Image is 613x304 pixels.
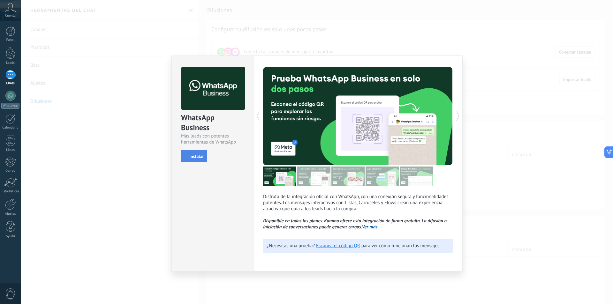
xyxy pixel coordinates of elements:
[1,81,20,85] div: Chats
[267,243,315,249] span: ¿Necesitas una prueba?
[1,38,20,42] div: Panel
[181,113,244,133] div: WhatsApp Business
[1,212,20,216] div: Ajustes
[1,189,20,194] div: Estadísticas
[1,61,20,65] div: Leads
[366,167,399,186] img: tour_image_62c9952fc9cf984da8d1d2aa2c453724.png
[316,243,360,249] a: Escanea el código QR
[1,234,20,238] div: Ayuda
[5,14,16,18] span: Cuenta
[1,169,20,173] div: Correo
[297,167,330,186] img: tour_image_cc27419dad425b0ae96c2716632553fa.png
[263,194,453,230] p: Disfruta de la integración oficial con WhatsApp, con una conexión segura y funcionalidades potent...
[181,133,244,145] div: Más leads con potentes herramientas de WhatsApp
[361,243,441,249] span: para ver cómo funcionan los mensajes.
[1,148,20,152] div: Listas
[181,150,207,162] button: Instalar
[1,126,20,130] div: Calendario
[189,154,204,159] span: Instalar
[1,103,19,109] div: WhatsApp
[400,167,433,186] img: tour_image_cc377002d0016b7ebaeb4dbe65cb2175.png
[263,167,296,186] img: tour_image_7a4924cebc22ed9e3259523e50fe4fd6.png
[263,218,447,230] i: Disponible en todos los planes. Kommo ofrece esta integración de forma gratuita. La difusión o in...
[181,67,245,110] img: logo_main.png
[331,167,365,186] img: tour_image_1009fe39f4f058b759f0df5a2b7f6f06.png
[362,224,378,230] a: Ver más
